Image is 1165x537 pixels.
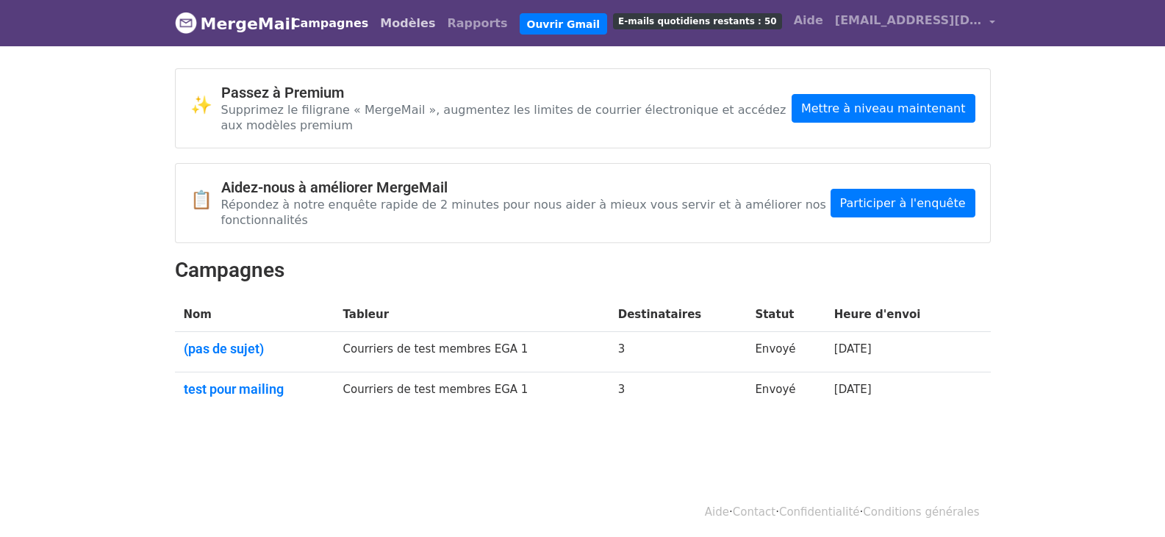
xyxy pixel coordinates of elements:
[221,84,344,101] font: Passez à Premium
[1091,466,1165,537] div: Widget de chat
[175,8,274,39] a: MergeMail
[834,342,872,356] a: [DATE]
[184,381,326,397] a: test pour mailing
[343,383,528,396] font: Courriers de test membres EGA 1
[447,16,507,30] font: Rapports
[831,189,975,217] a: Participer à l'enquête
[343,308,390,321] font: Tableur
[184,381,284,397] font: test pour mailing
[829,6,1001,40] a: [EMAIL_ADDRESS][DOMAIN_NAME]
[520,13,608,35] a: Ouvrir Gmail
[792,94,975,123] a: Mettre à niveau maintenant
[863,505,979,519] a: Conditions générales
[755,342,795,356] font: Envoyé
[755,308,794,321] font: Statut
[729,505,733,519] font: ·
[834,308,921,321] font: Heure d'envoi
[441,9,513,38] a: Rapports
[175,258,284,282] font: Campagnes
[190,95,212,115] font: ✨
[343,342,528,356] font: Courriers de test membres EGA 1
[794,13,823,27] font: Aide
[618,342,625,356] font: 3
[733,505,775,519] a: Contact
[840,196,966,210] font: Participer à l'enquête
[779,505,860,519] a: Confidentialité
[618,308,702,321] font: Destinataires
[618,16,777,26] font: E-mails quotidiens restants : 50
[835,13,1064,27] font: [EMAIL_ADDRESS][DOMAIN_NAME]
[221,179,448,196] font: Aidez-nous à améliorer MergeMail
[201,15,296,33] font: MergeMail
[286,9,375,38] a: Campagnes
[175,12,197,34] img: Logo de MergeMail
[1091,466,1165,537] iframe: Chat Widget
[380,16,435,30] font: Modèles
[618,383,625,396] font: 3
[221,103,786,132] font: Supprimez le filigrane « MergeMail », augmentez les limites de courrier électronique et accédez a...
[374,9,441,38] a: Modèles
[860,505,864,519] font: ·
[184,341,326,357] a: (pas de sujet)
[775,505,779,519] font: ·
[184,341,264,356] font: (pas de sujet)
[755,383,795,396] font: Envoyé
[834,383,872,396] a: [DATE]
[607,6,788,35] a: E-mails quotidiens restants : 50
[527,18,601,29] font: Ouvrir Gmail
[788,6,829,35] a: Aide
[705,505,729,519] a: Aide
[221,198,826,227] font: Répondez à notre enquête rapide de 2 minutes pour nous aider à mieux vous servir et à améliorer n...
[801,101,966,115] font: Mettre à niveau maintenant
[184,308,212,321] font: Nom
[190,190,212,210] font: 📋
[292,16,369,30] font: Campagnes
